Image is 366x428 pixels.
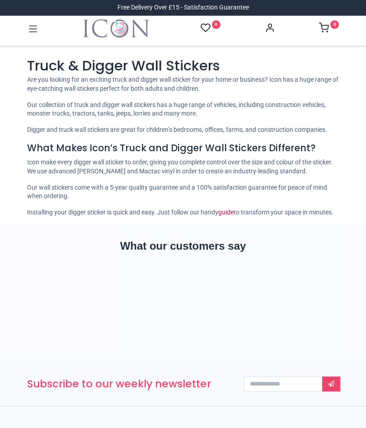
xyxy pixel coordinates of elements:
a: Logo of Icon Wall Stickers [83,19,149,37]
p: Digger and truck wall stickers are great for children’s bedrooms, offices, farms, and constructio... [27,126,339,135]
h4: What Makes Icon’s Truck and Digger Wall Stickers Different? [27,141,339,154]
h2: What our customers say [27,238,339,254]
iframe: Customer reviews powered by Trustpilot [27,270,339,333]
h1: Truck & Digger Wall Stickers [27,56,339,76]
sup: 0 [212,20,221,29]
a: 0 [201,23,221,34]
a: Account Info [265,25,275,33]
p: Installing your digger sticker is quick and easy. Just follow our handy to transform your space i... [27,208,339,217]
div: Free Delivery Over £15 - Satisfaction Guarantee [117,3,249,12]
h3: Subscribe to our weekly newsletter [27,377,230,391]
sup: 0 [330,20,339,29]
a: guide [218,209,234,216]
p: Are you looking for an exciting truck and digger wall sticker for your home or business? Icon has... [27,75,339,93]
p: Our collection of truck and digger wall stickers has a huge range of vehicles, including construc... [27,101,339,118]
p: Icon make every digger wall sticker to order, giving you complete control over the size and colou... [27,158,339,176]
img: Icon Wall Stickers [83,19,149,37]
a: 0 [319,25,339,33]
p: Our wall stickers come with a 5-year quality guarantee and a 100% satisfaction guarantee for peac... [27,183,339,201]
